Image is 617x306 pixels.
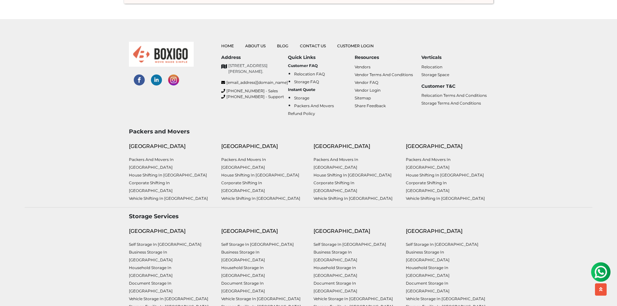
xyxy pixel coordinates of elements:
h6: Verticals [421,55,488,60]
a: [PHONE_NUMBER] - Sales [221,88,288,94]
a: Business Storage in [GEOGRAPHIC_DATA] [129,250,173,262]
a: Refund Policy [288,111,315,116]
a: Business Storage in [GEOGRAPHIC_DATA] [221,250,265,262]
a: Document Storage in [GEOGRAPHIC_DATA] [221,281,265,293]
div: [GEOGRAPHIC_DATA] [129,142,211,150]
div: [GEOGRAPHIC_DATA] [314,142,396,150]
img: whatsapp-icon.svg [6,6,19,19]
a: Home [221,43,234,48]
p: [STREET_ADDRESS][PERSON_NAME]. [228,63,288,74]
a: Corporate Shifting in [GEOGRAPHIC_DATA] [221,180,265,193]
img: instagram-social-links [168,74,179,85]
a: Household Storage in [GEOGRAPHIC_DATA] [129,265,173,278]
h6: Quick Links [288,55,355,60]
div: [GEOGRAPHIC_DATA] [129,227,211,235]
a: Storage [294,96,309,100]
a: Corporate Shifting in [GEOGRAPHIC_DATA] [129,180,173,193]
a: House shifting in [GEOGRAPHIC_DATA] [221,173,299,177]
a: House shifting in [GEOGRAPHIC_DATA] [314,173,392,177]
a: Vehicle shifting in [GEOGRAPHIC_DATA] [129,196,208,201]
a: Document Storage in [GEOGRAPHIC_DATA] [406,281,450,293]
a: Packers and Movers in [GEOGRAPHIC_DATA] [406,157,451,170]
a: Relocation Terms and Conditions [421,93,487,98]
h3: Storage Services [129,213,488,220]
a: Vehicle Storage in [GEOGRAPHIC_DATA] [314,296,393,301]
a: House shifting in [GEOGRAPHIC_DATA] [406,173,484,177]
div: [GEOGRAPHIC_DATA] [406,142,488,150]
a: Document Storage in [GEOGRAPHIC_DATA] [129,281,173,293]
a: Vehicle Storage in [GEOGRAPHIC_DATA] [129,296,208,301]
a: Self Storage in [GEOGRAPHIC_DATA] [129,242,201,247]
a: Vehicle Storage in [GEOGRAPHIC_DATA] [406,296,485,301]
a: House shifting in [GEOGRAPHIC_DATA] [129,173,207,177]
a: Household Storage in [GEOGRAPHIC_DATA] [221,265,265,278]
a: Vehicle shifting in [GEOGRAPHIC_DATA] [406,196,485,201]
a: Packers and Movers in [GEOGRAPHIC_DATA] [221,157,266,170]
a: Corporate Shifting in [GEOGRAPHIC_DATA] [406,180,450,193]
a: About Us [245,43,266,48]
h3: Packers and Movers [129,128,488,135]
a: Vehicle shifting in [GEOGRAPHIC_DATA] [221,196,300,201]
div: [GEOGRAPHIC_DATA] [221,227,304,235]
a: Relocation FAQ [294,72,325,76]
a: Sitemap [355,96,371,100]
b: Customer FAQ [288,63,318,68]
img: linked-in-social-links [151,74,162,85]
a: Vendor Login [355,88,381,93]
button: scroll up [595,283,607,296]
div: [GEOGRAPHIC_DATA] [314,227,396,235]
h6: Customer T&C [421,84,488,89]
a: [PHONE_NUMBER] - Support [221,94,288,100]
a: Corporate Shifting in [GEOGRAPHIC_DATA] [314,180,357,193]
a: Packers and Movers in [GEOGRAPHIC_DATA] [314,157,358,170]
b: Instant Quote [288,87,315,92]
a: Blog [277,43,288,48]
h6: Address [221,55,288,60]
a: Storage FAQ [294,79,319,84]
h6: Resources [355,55,421,60]
a: Self Storage in [GEOGRAPHIC_DATA] [221,242,294,247]
a: Contact Us [300,43,326,48]
div: [GEOGRAPHIC_DATA] [406,227,488,235]
img: facebook-social-links [134,74,145,85]
a: Household Storage in [GEOGRAPHIC_DATA] [314,265,357,278]
a: Business Storage in [GEOGRAPHIC_DATA] [406,250,450,262]
a: Document Storage in [GEOGRAPHIC_DATA] [314,281,357,293]
a: Packers and Movers [294,103,334,108]
a: Relocation [421,64,442,69]
a: Vendor Terms and Conditions [355,72,413,77]
a: Vendors [355,64,371,69]
a: Storage Space [421,72,449,77]
a: Self Storage in [GEOGRAPHIC_DATA] [406,242,478,247]
a: [EMAIL_ADDRESS][DOMAIN_NAME] [221,80,288,85]
a: Self Storage in [GEOGRAPHIC_DATA] [314,242,386,247]
a: Packers and Movers in [GEOGRAPHIC_DATA] [129,157,174,170]
a: Storage Terms and Conditions [421,101,481,106]
a: Vehicle Storage in [GEOGRAPHIC_DATA] [221,296,301,301]
img: boxigo_logo_small [129,42,194,67]
a: Share Feedback [355,103,386,108]
a: Vehicle shifting in [GEOGRAPHIC_DATA] [314,196,393,201]
a: Business Storage in [GEOGRAPHIC_DATA] [314,250,357,262]
a: Household Storage in [GEOGRAPHIC_DATA] [406,265,450,278]
a: Customer Login [337,43,374,48]
div: [GEOGRAPHIC_DATA] [221,142,304,150]
a: Vendor FAQ [355,80,378,85]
